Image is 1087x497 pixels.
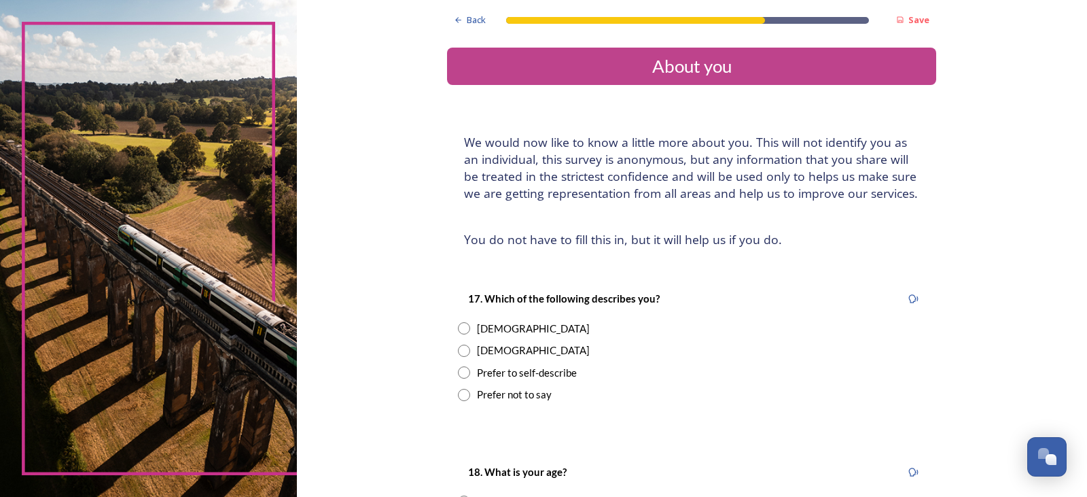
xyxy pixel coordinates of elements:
[477,343,590,358] div: [DEMOGRAPHIC_DATA]
[468,292,660,305] strong: 17. Which of the following describes you?
[464,134,919,202] h4: We would now like to know a little more about you. This will not identify you as an individual, t...
[452,53,931,80] div: About you
[468,466,567,478] strong: 18. What is your age?
[1027,437,1067,477] button: Open Chat
[477,321,590,337] div: [DEMOGRAPHIC_DATA]
[467,14,486,27] span: Back
[477,365,577,381] div: Prefer to self-describe
[908,14,929,26] strong: Save
[464,231,919,248] h4: You do not have to fill this in, but it will help us if you do.
[477,387,552,402] div: Prefer not to say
